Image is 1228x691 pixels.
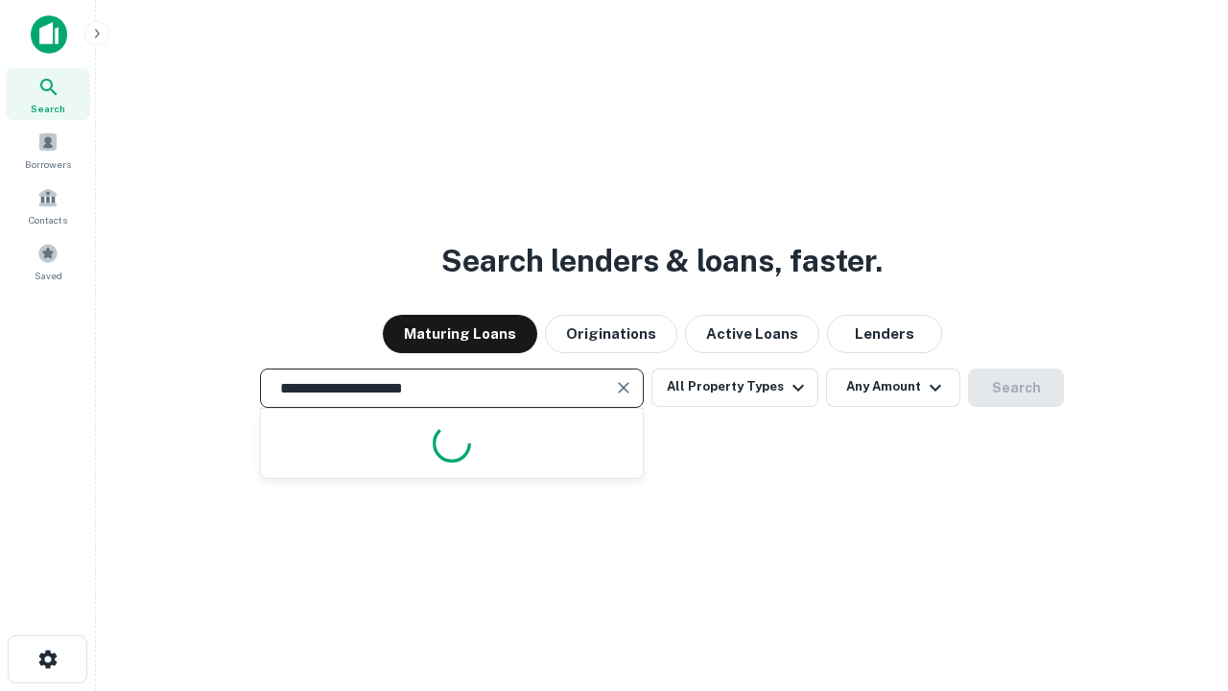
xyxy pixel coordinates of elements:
[1132,537,1228,630] iframe: Chat Widget
[383,315,537,353] button: Maturing Loans
[31,15,67,54] img: capitalize-icon.png
[29,212,67,227] span: Contacts
[441,238,883,284] h3: Search lenders & loans, faster.
[6,68,90,120] a: Search
[6,235,90,287] a: Saved
[545,315,677,353] button: Originations
[35,268,62,283] span: Saved
[826,369,960,407] button: Any Amount
[25,156,71,172] span: Borrowers
[6,179,90,231] a: Contacts
[610,374,637,401] button: Clear
[685,315,819,353] button: Active Loans
[651,369,818,407] button: All Property Types
[827,315,942,353] button: Lenders
[31,101,65,116] span: Search
[6,124,90,176] a: Borrowers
